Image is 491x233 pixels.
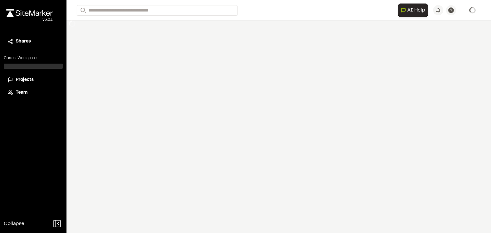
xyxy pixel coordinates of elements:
button: Open AI Assistant [398,4,428,17]
div: Oh geez...please don't... [6,17,53,23]
span: Projects [16,76,34,83]
span: AI Help [407,6,425,14]
a: Shares [8,38,59,45]
span: Collapse [4,220,24,228]
span: Shares [16,38,31,45]
button: Search [77,5,88,16]
div: Open AI Assistant [398,4,431,17]
p: Current Workspace [4,55,63,61]
a: Projects [8,76,59,83]
img: rebrand.png [6,9,53,17]
a: Team [8,89,59,96]
span: Team [16,89,27,96]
